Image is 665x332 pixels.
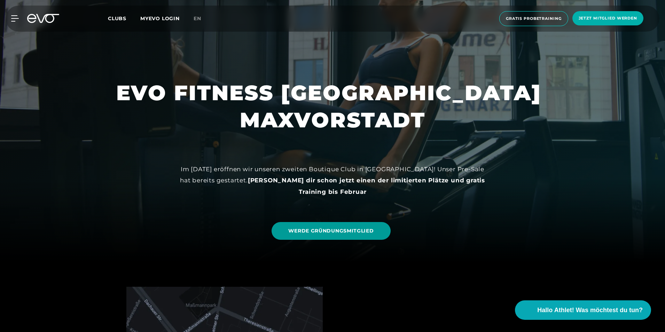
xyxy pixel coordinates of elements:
a: WERDE GRÜNDUNGSMITGLIED [272,222,390,240]
div: Im [DATE] eröffnen wir unseren zweiten Boutique Club in [GEOGRAPHIC_DATA]! Unser Pre-Sale hat ber... [176,164,489,197]
span: WERDE GRÜNDUNGSMITGLIED [288,227,374,235]
a: MYEVO LOGIN [140,15,180,22]
strong: [PERSON_NAME] dir schon jetzt einen der limitierten Plätze und gratis Training bis Februar [248,177,485,195]
span: Gratis Probetraining [506,16,562,22]
a: Gratis Probetraining [497,11,570,26]
a: Jetzt Mitglied werden [570,11,646,26]
span: en [194,15,201,22]
button: Hallo Athlet! Was möchtest du tun? [515,300,651,320]
a: en [194,15,210,23]
a: Clubs [108,15,140,22]
h1: EVO FITNESS [GEOGRAPHIC_DATA] MAXVORSTADT [116,79,549,134]
span: Clubs [108,15,126,22]
span: Hallo Athlet! Was möchtest du tun? [537,306,643,315]
span: Jetzt Mitglied werden [579,15,637,21]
